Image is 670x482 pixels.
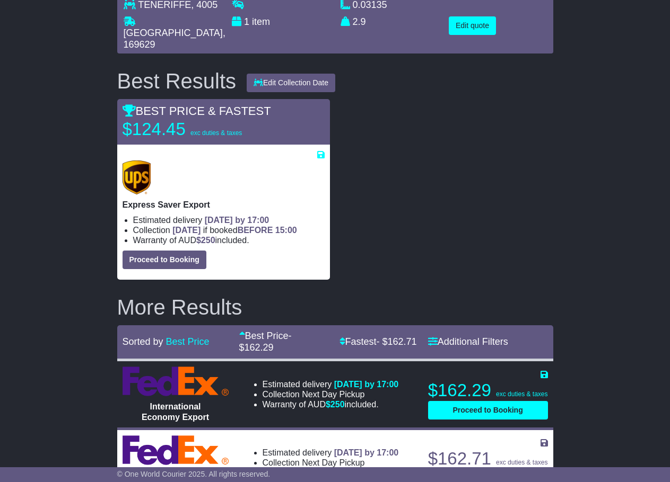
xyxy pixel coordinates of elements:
[123,367,229,396] img: FedEx Express: International Economy Export
[117,296,553,319] h2: More Results
[172,226,201,235] span: [DATE]
[172,226,297,235] span: if booked
[377,336,417,347] span: - $
[275,226,297,235] span: 15:00
[334,380,399,389] span: [DATE] by 17:00
[123,200,325,210] p: Express Saver Export
[124,28,223,38] span: [GEOGRAPHIC_DATA]
[247,74,335,92] button: Edit Collection Date
[196,236,215,245] span: $
[123,119,255,140] p: $124.45
[496,459,547,466] span: exc duties & taxes
[117,470,271,478] span: © One World Courier 2025. All rights reserved.
[263,379,399,389] li: Estimated delivery
[166,336,210,347] a: Best Price
[263,448,399,458] li: Estimated delivery
[340,336,417,347] a: Fastest- $162.71
[123,160,151,194] img: UPS (new): Express Saver Export
[142,402,209,421] span: International Economy Export
[334,448,399,457] span: [DATE] by 17:00
[326,400,345,409] span: $
[449,16,496,35] button: Edit quote
[263,389,399,399] li: Collection
[124,28,225,50] span: , 169629
[112,69,242,93] div: Best Results
[388,336,417,347] span: 162.71
[263,399,399,409] li: Warranty of AUD included.
[244,16,249,27] span: 1
[330,400,345,409] span: 250
[133,225,325,235] li: Collection
[245,342,274,353] span: 162.29
[428,448,548,469] p: $162.71
[123,435,229,465] img: FedEx Express: International Priority Export
[428,336,508,347] a: Additional Filters
[263,458,399,468] li: Collection
[205,216,269,225] span: [DATE] by 17:00
[428,401,548,419] button: Proceed to Booking
[302,458,364,467] span: Next Day Pickup
[123,104,271,118] span: BEST PRICE & FASTEST
[123,251,206,269] button: Proceed to Booking
[133,235,325,245] li: Warranty of AUD included.
[302,390,364,399] span: Next Day Pickup
[428,380,548,401] p: $162.29
[239,331,292,353] a: Best Price- $162.29
[123,336,163,347] span: Sorted by
[201,236,215,245] span: 250
[190,129,242,137] span: exc duties & taxes
[133,215,325,225] li: Estimated delivery
[252,16,270,27] span: item
[238,226,273,235] span: BEFORE
[496,390,547,398] span: exc duties & taxes
[353,16,366,27] span: 2.9
[239,331,292,353] span: - $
